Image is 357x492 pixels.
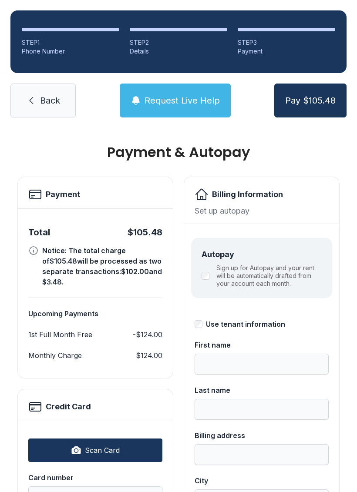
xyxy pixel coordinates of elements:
[145,94,220,107] span: Request Live Help
[212,188,283,201] h2: Billing Information
[128,226,162,238] div: $105.48
[195,399,329,420] input: Last name
[22,47,119,56] div: Phone Number
[85,445,120,455] span: Scan Card
[28,308,162,319] h3: Upcoming Payments
[28,350,82,361] dt: Monthly Charge
[238,47,335,56] div: Payment
[22,38,119,47] div: STEP 1
[28,329,92,340] dt: 1st Full Month Free
[195,444,329,465] input: Billing address
[206,319,285,329] div: Use tenant information
[130,47,227,56] div: Details
[195,385,329,395] div: Last name
[195,205,329,217] div: Set up autopay
[136,350,162,361] dd: $124.00
[195,340,329,350] div: First name
[46,188,80,201] h2: Payment
[216,264,322,288] label: Sign up for Autopay and your rent will be automatically drafted from your account each month.
[28,226,50,238] div: Total
[238,38,335,47] div: STEP 3
[130,38,227,47] div: STEP 2
[133,329,162,340] dd: -$124.00
[17,145,340,159] h1: Payment & Autopay
[40,94,60,107] span: Back
[195,354,329,375] input: First name
[195,475,329,486] div: City
[42,245,162,287] div: Notice: The total charge of $105.48 will be processed as two separate transactions: $102.00 and $...
[285,94,336,107] span: Pay $105.48
[202,248,322,261] div: Autopay
[28,472,162,483] div: Card number
[46,401,91,413] h2: Credit Card
[195,430,329,441] div: Billing address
